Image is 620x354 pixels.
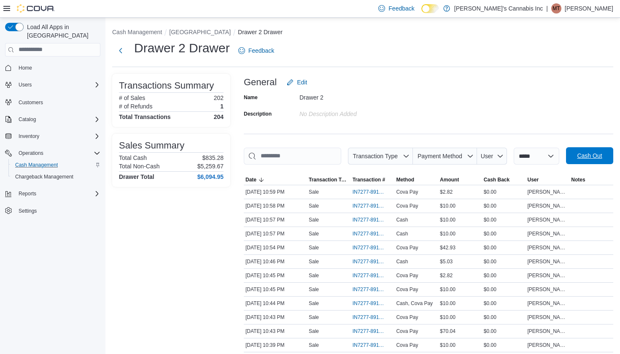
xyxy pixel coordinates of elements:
[2,205,104,217] button: Settings
[15,114,100,124] span: Catalog
[396,244,418,251] span: Cova Pay
[421,4,439,13] input: Dark Mode
[528,300,568,307] span: [PERSON_NAME]
[245,176,256,183] span: Date
[440,314,456,321] span: $10.00
[353,300,385,307] span: IN7277-891971
[396,272,418,279] span: Cova Pay
[440,230,456,237] span: $10.00
[244,94,258,101] label: Name
[15,80,35,90] button: Users
[353,298,393,308] button: IN7277-891971
[528,314,568,321] span: [PERSON_NAME]
[19,208,37,214] span: Settings
[248,46,274,55] span: Feedback
[15,173,73,180] span: Chargeback Management
[353,342,385,349] span: IN7277-891967
[353,189,385,195] span: IN7277-891984
[353,314,385,321] span: IN7277-891970
[482,243,526,253] div: $0.00
[15,148,100,158] span: Operations
[394,175,438,185] button: Method
[528,216,568,223] span: [PERSON_NAME]
[482,201,526,211] div: $0.00
[353,243,393,253] button: IN7277-891979
[482,215,526,225] div: $0.00
[565,3,613,14] p: [PERSON_NAME]
[15,80,100,90] span: Users
[528,244,568,251] span: [PERSON_NAME]
[396,189,418,195] span: Cova Pay
[12,160,61,170] a: Cash Management
[569,175,613,185] button: Notes
[353,230,385,237] span: IN7277-891980
[19,116,36,123] span: Catalog
[396,328,418,335] span: Cova Pay
[477,148,507,165] button: User
[528,176,539,183] span: User
[546,3,548,14] p: |
[440,272,453,279] span: $2.82
[353,216,385,223] span: IN7277-891982
[24,23,100,40] span: Load All Apps in [GEOGRAPHIC_DATA]
[244,229,307,239] div: [DATE] 10:57 PM
[309,203,319,209] p: Sale
[353,284,393,295] button: IN7277-891972
[353,229,393,239] button: IN7277-891980
[244,257,307,267] div: [DATE] 10:46 PM
[15,62,100,73] span: Home
[197,173,224,180] h4: $6,094.95
[396,216,408,223] span: Cash
[438,175,482,185] button: Amount
[388,4,414,13] span: Feedback
[482,270,526,281] div: $0.00
[244,77,277,87] h3: General
[440,286,456,293] span: $10.00
[484,176,509,183] span: Cash Back
[15,97,100,107] span: Customers
[12,172,100,182] span: Chargeback Management
[8,171,104,183] button: Chargeback Management
[396,342,418,349] span: Cova Pay
[214,95,224,101] p: 202
[119,163,160,170] h6: Total Non-Cash
[528,258,568,265] span: [PERSON_NAME]
[309,300,319,307] p: Sale
[112,42,129,59] button: Next
[482,312,526,322] div: $0.00
[15,206,40,216] a: Settings
[353,176,385,183] span: Transaction #
[15,148,47,158] button: Operations
[19,133,39,140] span: Inventory
[440,328,456,335] span: $70.04
[353,272,385,279] span: IN7277-891973
[482,284,526,295] div: $0.00
[528,230,568,237] span: [PERSON_NAME]
[309,272,319,279] p: Sale
[244,175,307,185] button: Date
[309,216,319,223] p: Sale
[353,328,385,335] span: IN7277-891968
[396,286,418,293] span: Cova Pay
[440,176,459,183] span: Amount
[244,148,341,165] input: This is a search bar. As you type, the results lower in the page will automatically filter.
[396,314,418,321] span: Cova Pay
[309,328,319,335] p: Sale
[15,63,35,73] a: Home
[440,203,456,209] span: $10.00
[309,230,319,237] p: Sale
[440,258,453,265] span: $5.03
[348,148,413,165] button: Transaction Type
[17,4,55,13] img: Cova
[528,286,568,293] span: [PERSON_NAME]
[244,284,307,295] div: [DATE] 10:45 PM
[440,189,453,195] span: $2.82
[528,272,568,279] span: [PERSON_NAME]
[482,257,526,267] div: $0.00
[482,298,526,308] div: $0.00
[202,154,224,161] p: $835.28
[528,328,568,335] span: [PERSON_NAME]
[15,205,100,216] span: Settings
[12,160,100,170] span: Cash Management
[528,189,568,195] span: [PERSON_NAME]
